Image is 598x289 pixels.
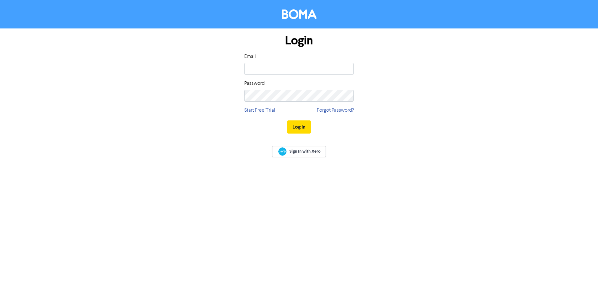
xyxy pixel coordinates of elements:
[244,33,354,48] h1: Login
[282,9,317,19] img: BOMA Logo
[244,53,256,60] label: Email
[278,147,286,156] img: Xero logo
[289,149,321,154] span: Sign In with Xero
[287,120,311,134] button: Log In
[272,146,326,157] a: Sign In with Xero
[244,107,275,114] a: Start Free Trial
[244,80,265,87] label: Password
[317,107,354,114] a: Forgot Password?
